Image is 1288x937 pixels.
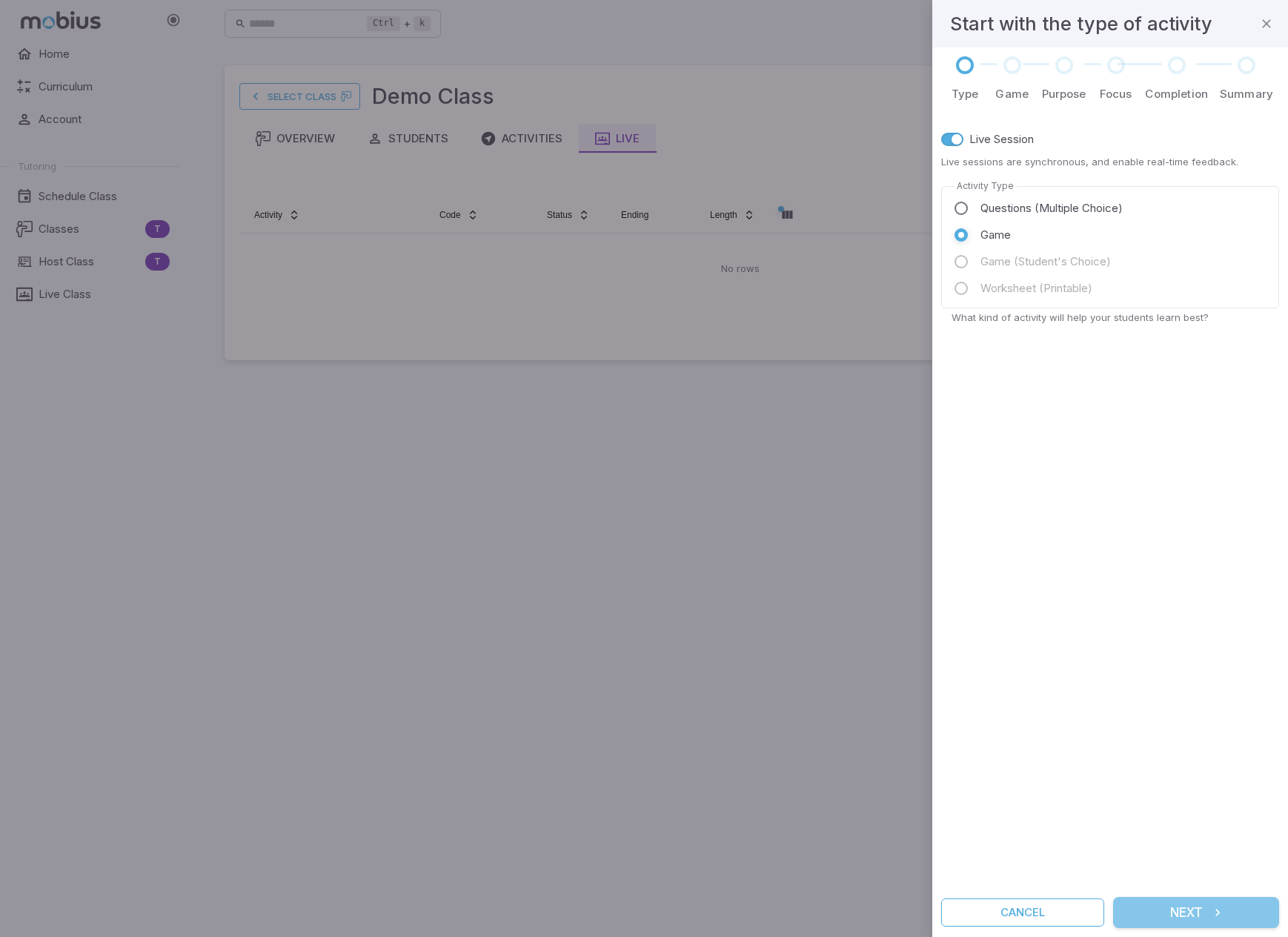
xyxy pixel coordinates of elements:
[980,200,1123,216] span: Questions (Multiple Choice)
[980,280,1092,297] span: Worksheet (Printable)
[1145,86,1208,102] p: Completion
[969,131,1034,148] span: Live Session
[1220,86,1273,102] p: Summary
[980,254,1111,270] span: Game (Student's Choice)
[941,155,1279,168] p: Live sessions are synchronous, and enable real-time feedback.
[954,180,1017,192] legend: Activity Type
[952,311,1279,324] p: What kind of activity will help your students learn best?
[941,898,1104,927] button: Cancel
[950,9,1212,39] h4: Start with the type of activity
[1100,86,1132,102] p: Focus
[995,86,1029,102] p: Game
[954,195,1267,308] div: type
[1113,897,1279,928] button: Next
[980,227,1011,243] span: Game
[1042,86,1086,102] p: Purpose
[952,86,979,102] p: Type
